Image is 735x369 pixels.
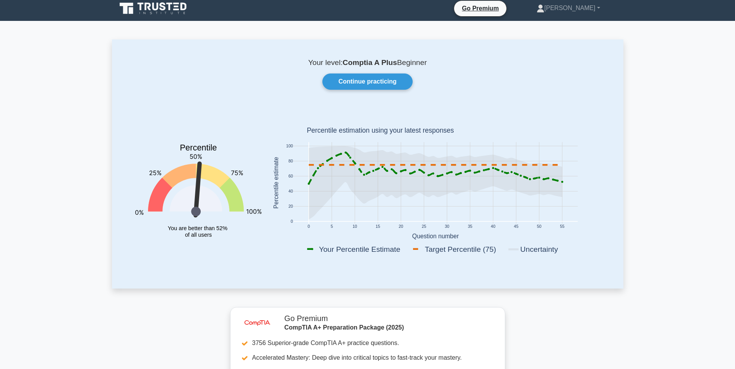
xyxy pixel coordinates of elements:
text: 50 [537,225,541,229]
text: 0 [307,225,310,229]
text: 35 [468,225,472,229]
text: Percentile [180,143,217,153]
text: 40 [288,190,293,194]
text: 30 [444,225,449,229]
text: 55 [560,225,565,229]
a: [PERSON_NAME] [518,0,619,16]
text: 80 [288,159,293,164]
text: Percentile estimation using your latest responses [306,127,454,135]
a: Continue practicing [322,73,412,90]
text: 45 [514,225,518,229]
text: 0 [291,220,293,224]
a: Go Premium [457,3,503,13]
text: 20 [288,205,293,209]
tspan: of all users [185,232,212,238]
text: Percentile estimate [272,157,279,209]
p: Your level: Beginner [131,58,605,67]
tspan: You are better than 52% [168,225,227,231]
text: 10 [353,225,357,229]
b: Comptia A Plus [343,58,397,67]
text: 5 [330,225,333,229]
text: 100 [286,144,293,149]
text: 15 [375,225,380,229]
text: 60 [288,174,293,179]
text: Question number [412,233,459,239]
text: 25 [422,225,426,229]
text: 40 [491,225,495,229]
text: 20 [398,225,403,229]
